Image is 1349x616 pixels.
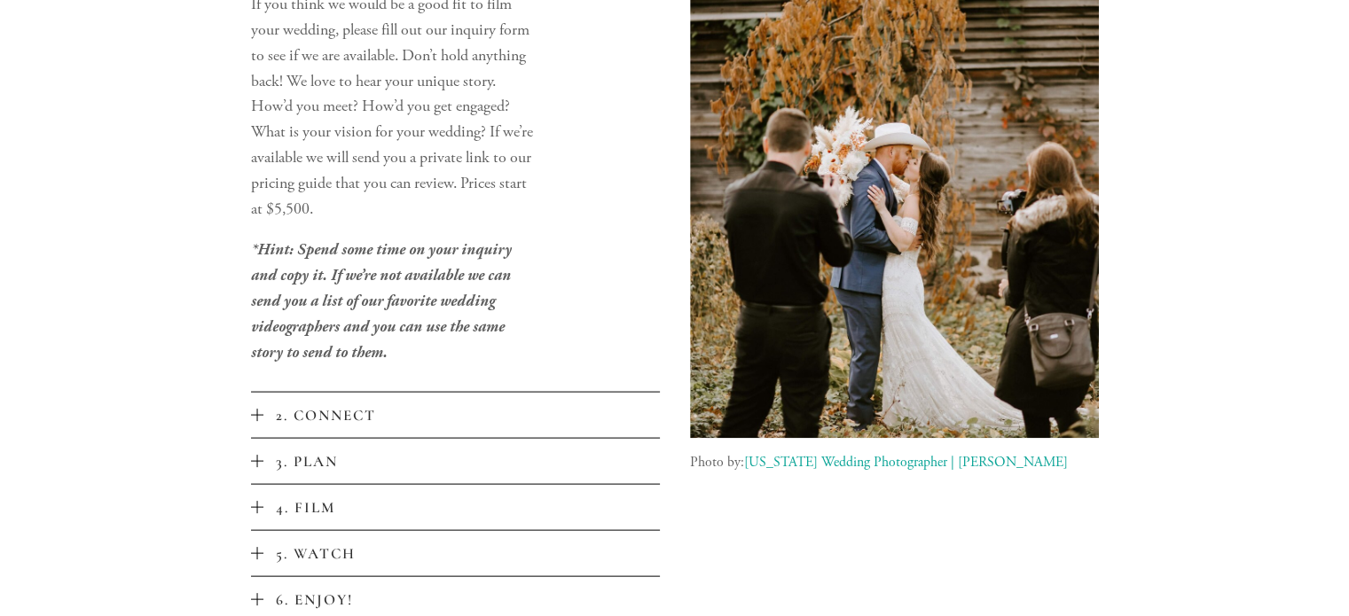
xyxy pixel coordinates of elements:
[263,544,660,563] span: 5. Watch
[251,240,515,361] em: *Hint: Spend some time on your inquiry and copy it. If we’re not available we can send you a list...
[251,485,660,530] button: 4. Film
[251,439,660,484] button: 3. Plan
[263,452,660,471] span: 3. Plan
[263,590,660,609] span: 6. Enjoy!
[251,393,660,438] button: 2. Connect
[251,531,660,576] button: 5. Watch
[690,455,1099,472] p: Photo by:
[263,406,660,425] span: 2. Connect
[744,454,1068,472] a: [US_STATE] Wedding Photographer | [PERSON_NAME]
[263,498,660,517] span: 4. Film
